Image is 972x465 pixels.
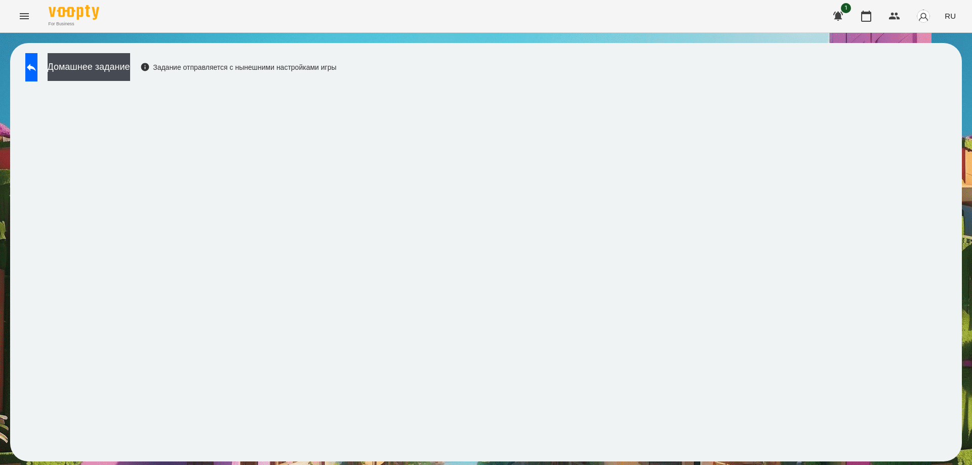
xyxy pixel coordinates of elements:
span: For Business [49,21,99,27]
img: avatar_s.png [916,9,930,23]
span: 1 [841,3,851,13]
span: RU [945,11,956,21]
div: Задание отправляется с нынешними настройками игры [140,62,337,72]
button: RU [941,7,960,25]
button: Домашнее задание [48,53,130,81]
img: Voopty Logo [49,5,99,20]
button: Menu [12,4,36,28]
